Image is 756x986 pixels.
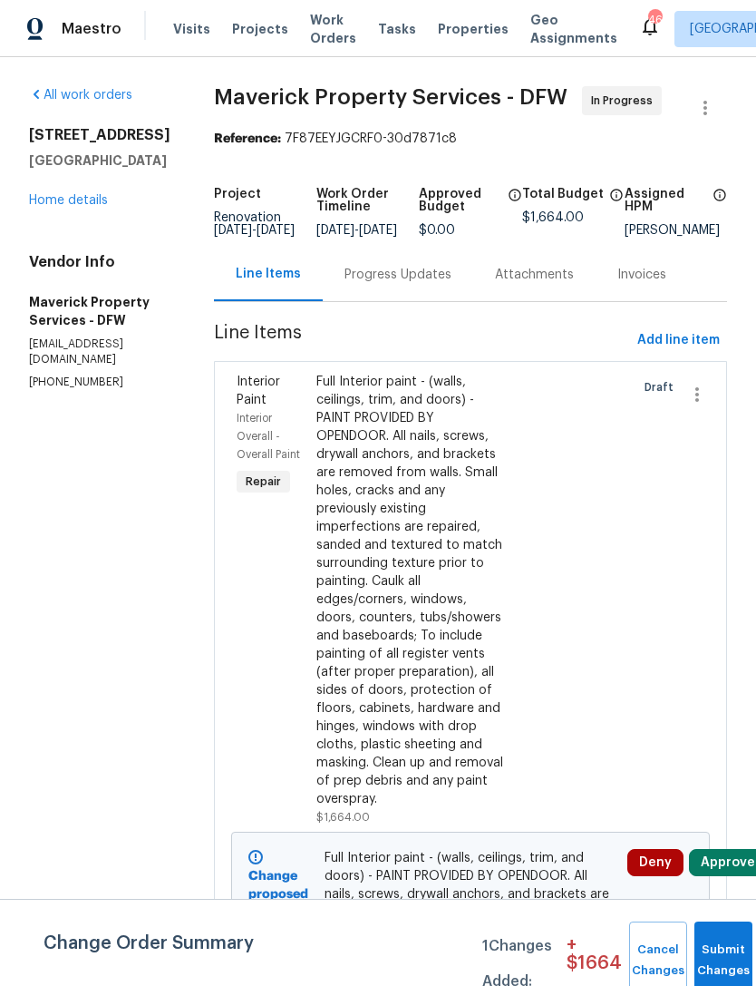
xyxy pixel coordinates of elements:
b: Reference: [214,132,281,145]
span: Properties [438,20,509,38]
h5: Work Order Timeline [316,188,419,213]
h2: [STREET_ADDRESS] [29,126,170,144]
span: - [316,224,397,237]
p: [PHONE_NUMBER] [29,375,170,390]
span: Draft [645,378,681,396]
span: Line Items [214,324,630,357]
h4: Vendor Info [29,253,170,271]
div: Full Interior paint - (walls, ceilings, trim, and doors) - PAINT PROVIDED BY OPENDOOR. All nails,... [316,373,505,808]
button: Deny [627,849,683,876]
span: Maverick Property Services - DFW [214,86,567,108]
p: [EMAIL_ADDRESS][DOMAIN_NAME] [29,337,170,367]
span: Visits [173,20,210,38]
span: [DATE] [316,224,354,237]
span: Repair [238,473,288,491]
span: $1,664.00 [522,211,584,224]
a: Home details [29,194,108,207]
div: Line Items [236,265,301,283]
h5: Assigned HPM [625,188,707,213]
span: Add line item [637,329,720,352]
h5: Total Budget [522,188,604,200]
div: 7F87EEYJGCRF0-30d7871c8 [214,130,727,148]
span: Geo Assignments [530,11,617,47]
button: Add line item [630,324,727,357]
span: The total cost of line items that have been approved by both Opendoor and the Trade Partner. This... [508,188,522,224]
div: Attachments [495,266,574,284]
span: Cancel Changes [638,940,678,981]
span: In Progress [591,92,660,110]
span: Interior Overall - Overall Paint [237,413,300,460]
span: Maestro [62,20,121,38]
h5: Maverick Property Services - DFW [29,293,170,329]
span: The total cost of line items that have been proposed by Opendoor. This sum includes line items th... [609,188,624,211]
span: [DATE] [359,224,397,237]
span: - [214,224,295,237]
h5: Project [214,188,261,200]
span: Work Orders [310,11,356,47]
div: Invoices [617,266,666,284]
div: [PERSON_NAME] [625,224,727,237]
div: 46 [648,11,661,29]
b: Change proposed [248,870,308,901]
span: Submit Changes [703,940,743,981]
a: All work orders [29,89,132,102]
span: $1,664.00 [316,812,370,823]
span: Tasks [378,23,416,35]
span: [DATE] [257,224,295,237]
span: Projects [232,20,288,38]
h5: [GEOGRAPHIC_DATA] [29,151,170,170]
span: Renovation [214,211,295,237]
span: $0.00 [419,224,455,237]
span: Interior Paint [237,376,280,406]
span: [DATE] [214,224,252,237]
h5: Approved Budget [419,188,501,213]
span: The hpm assigned to this work order. [712,188,727,224]
div: Progress Updates [344,266,451,284]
